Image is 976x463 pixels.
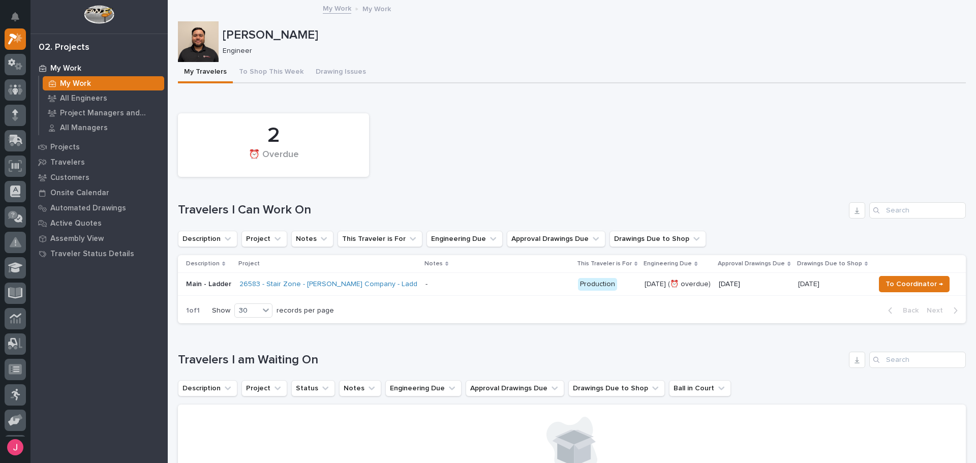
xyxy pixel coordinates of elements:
div: Notifications [13,12,26,28]
input: Search [869,202,966,219]
tr: Main - Ladder26583 - Stair Zone - [PERSON_NAME] Company - Ladder with Platform - Production[DATE]... [178,273,966,296]
p: Active Quotes [50,219,102,228]
a: All Engineers [39,91,168,105]
p: Project [238,258,260,269]
p: My Work [50,64,81,73]
p: Approval Drawings Due [718,258,785,269]
p: Traveler Status Details [50,250,134,259]
button: This Traveler is For [338,231,422,247]
a: My Work [323,2,351,14]
p: Onsite Calendar [50,189,109,198]
button: Ball in Court [669,380,731,396]
p: Engineer [223,47,958,55]
p: Projects [50,143,80,152]
div: 02. Projects [39,42,89,53]
div: Production [578,278,617,291]
p: Assembly View [50,234,104,243]
button: My Travelers [178,62,233,83]
div: 30 [235,305,259,316]
p: [PERSON_NAME] [223,28,962,43]
p: [DATE] [719,280,789,289]
button: Drawing Issues [310,62,372,83]
p: All Managers [60,124,108,133]
button: To Coordinator → [879,276,950,292]
p: Main - Ladder [186,280,231,289]
a: 26583 - Stair Zone - [PERSON_NAME] Company - Ladder with Platform [239,280,468,289]
p: All Engineers [60,94,107,103]
div: 2 [195,123,352,148]
p: 1 of 1 [178,298,208,323]
p: Notes [424,258,443,269]
button: Approval Drawings Due [466,380,564,396]
a: Automated Drawings [30,200,168,215]
p: Show [212,306,230,315]
p: [DATE] [798,278,821,289]
a: Active Quotes [30,215,168,231]
button: Notes [339,380,381,396]
p: My Work [362,3,391,14]
button: To Shop This Week [233,62,310,83]
p: Automated Drawings [50,204,126,213]
p: This Traveler is For [577,258,632,269]
p: [DATE] (⏰ overdue) [645,280,711,289]
button: Notes [291,231,333,247]
a: Travelers [30,155,168,170]
input: Search [869,352,966,368]
div: ⏰ Overdue [195,149,352,171]
span: Next [927,306,949,315]
span: To Coordinator → [886,278,943,290]
p: My Work [60,79,91,88]
div: - [425,280,428,289]
a: My Work [30,60,168,76]
p: Project Managers and Engineers [60,109,160,118]
h1: Travelers I am Waiting On [178,353,845,367]
p: Travelers [50,158,85,167]
img: Workspace Logo [84,5,114,24]
a: Assembly View [30,231,168,246]
a: Projects [30,139,168,155]
button: Drawings Due to Shop [568,380,665,396]
a: Traveler Status Details [30,246,168,261]
a: Customers [30,170,168,185]
a: All Managers [39,120,168,135]
p: Customers [50,173,89,182]
button: Next [923,306,966,315]
a: My Work [39,76,168,90]
span: Back [897,306,919,315]
button: Project [241,231,287,247]
h1: Travelers I Can Work On [178,203,845,218]
button: Description [178,380,237,396]
button: Engineering Due [426,231,503,247]
button: users-avatar [5,437,26,458]
p: Drawings Due to Shop [797,258,862,269]
a: Onsite Calendar [30,185,168,200]
p: records per page [277,306,334,315]
button: Drawings Due to Shop [609,231,706,247]
button: Approval Drawings Due [507,231,605,247]
button: Status [291,380,335,396]
button: Engineering Due [385,380,462,396]
p: Engineering Due [644,258,692,269]
button: Notifications [5,6,26,27]
p: Description [186,258,220,269]
button: Project [241,380,287,396]
button: Back [880,306,923,315]
button: Description [178,231,237,247]
a: Project Managers and Engineers [39,106,168,120]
